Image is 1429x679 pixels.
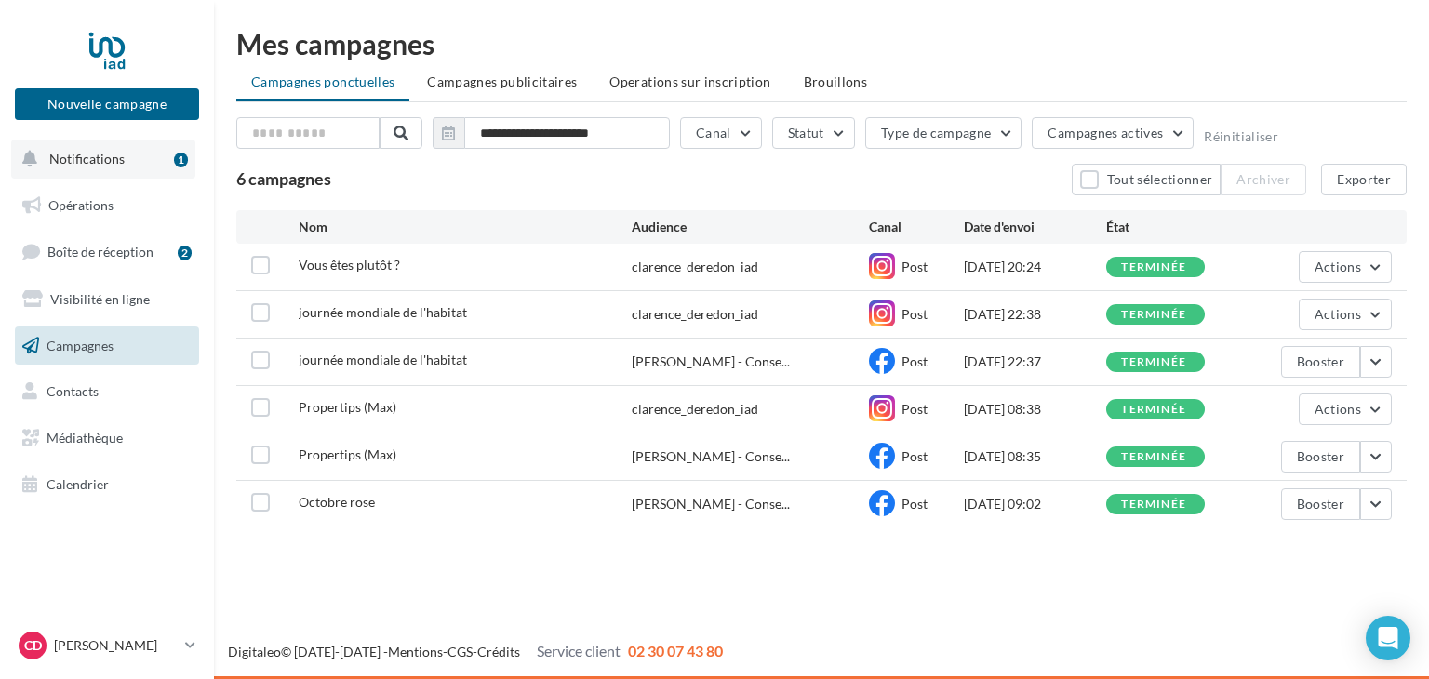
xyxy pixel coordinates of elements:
span: Service client [537,642,621,659]
button: Actions [1299,251,1392,283]
span: Post [901,496,928,512]
span: Post [901,259,928,274]
button: Statut [772,117,855,149]
a: Visibilité en ligne [11,280,203,319]
span: Vous êtes plutôt ? [299,257,400,273]
div: [DATE] 22:38 [964,305,1106,324]
button: Booster [1281,346,1360,378]
div: terminée [1121,404,1186,416]
span: Opérations [48,197,114,213]
button: Booster [1281,441,1360,473]
button: Exporter [1321,164,1407,195]
a: Contacts [11,372,203,411]
span: CD [24,636,42,655]
div: clarence_deredon_iad [632,305,758,324]
a: Opérations [11,186,203,225]
span: Propertips (Max) [299,399,396,415]
span: [PERSON_NAME] - Conse... [632,495,790,513]
span: journée mondiale de l'habitat [299,304,467,320]
button: Réinitialiser [1204,129,1278,144]
button: Campagnes actives [1032,117,1194,149]
a: CD [PERSON_NAME] [15,628,199,663]
div: État [1106,218,1249,236]
div: terminée [1121,451,1186,463]
div: Date d'envoi [964,218,1106,236]
a: Campagnes [11,326,203,366]
button: Nouvelle campagne [15,88,199,120]
div: terminée [1121,356,1186,368]
div: terminée [1121,499,1186,511]
div: terminée [1121,309,1186,321]
button: Type de campagne [865,117,1022,149]
a: Médiathèque [11,419,203,458]
a: Boîte de réception2 [11,232,203,272]
span: Visibilité en ligne [50,291,150,307]
button: Archiver [1221,164,1306,195]
a: Digitaleo [228,644,281,659]
span: Contacts [47,383,99,399]
button: Canal [680,117,762,149]
span: Propertips (Max) [299,446,396,462]
div: [DATE] 08:35 [964,447,1106,466]
div: [DATE] 08:38 [964,400,1106,419]
button: Booster [1281,488,1360,520]
button: Tout sélectionner [1072,164,1221,195]
button: Actions [1299,299,1392,330]
span: Brouillons [804,73,868,89]
button: Actions [1299,393,1392,425]
span: 02 30 07 43 80 [628,642,723,659]
div: Mes campagnes [236,30,1407,58]
span: Post [901,306,928,322]
span: Calendrier [47,476,109,492]
span: [PERSON_NAME] - Conse... [632,353,790,371]
span: Campagnes [47,337,114,353]
span: Operations sur inscription [609,73,770,89]
span: Post [901,401,928,417]
p: [PERSON_NAME] [54,636,178,655]
a: CGS [447,644,473,659]
span: Post [901,448,928,464]
div: terminée [1121,261,1186,273]
div: Open Intercom Messenger [1366,616,1410,660]
span: Actions [1315,401,1361,417]
div: 1 [174,153,188,167]
a: Crédits [477,644,520,659]
span: Campagnes publicitaires [427,73,577,89]
span: Médiathèque [47,430,123,446]
span: Post [901,353,928,369]
a: Calendrier [11,465,203,504]
div: clarence_deredon_iad [632,400,758,419]
div: 2 [178,246,192,260]
span: Actions [1315,306,1361,322]
div: Nom [299,218,632,236]
div: Audience [632,218,869,236]
span: Notifications [49,151,125,166]
div: [DATE] 09:02 [964,495,1106,513]
span: Boîte de réception [47,244,154,260]
button: Notifications 1 [11,140,195,179]
div: clarence_deredon_iad [632,258,758,276]
span: 6 campagnes [236,168,331,189]
span: [PERSON_NAME] - Conse... [632,447,790,466]
span: © [DATE]-[DATE] - - - [228,644,723,659]
span: Actions [1315,259,1361,274]
div: [DATE] 20:24 [964,258,1106,276]
a: Mentions [388,644,443,659]
span: Campagnes actives [1048,125,1163,140]
div: Canal [869,218,964,236]
span: journée mondiale de l'habitat [299,352,467,367]
div: [DATE] 22:37 [964,353,1106,371]
span: Octobre rose [299,494,375,510]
